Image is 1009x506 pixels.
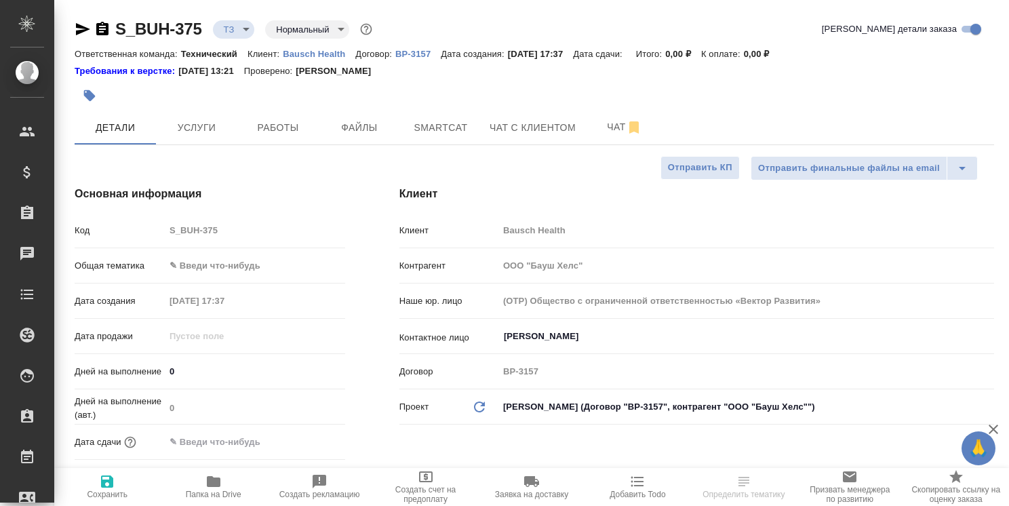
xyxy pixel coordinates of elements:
span: Создать рекламацию [279,490,360,499]
p: Код [75,224,165,237]
button: Скопировать ссылку для ЯМессенджера [75,21,91,37]
button: Нормальный [272,24,333,35]
span: Отправить финальные файлы на email [758,161,940,176]
p: Договор [399,365,498,378]
p: Дней на выполнение (авт.) [75,395,165,422]
p: [DATE] 13:21 [178,64,244,78]
p: Итого: [636,49,665,59]
div: [PERSON_NAME] (Договор "ВР-3157", контрагент "ООО "Бауш Хелс"") [498,395,994,419]
p: Проект [399,400,429,414]
span: Заявка на доставку [495,490,568,499]
input: ✎ Введи что-нибудь [165,362,345,381]
button: Доп статусы указывают на важность/срочность заказа [357,20,375,38]
a: Bausch Health [283,47,355,59]
div: Нажми, чтобы открыть папку с инструкцией [75,64,178,78]
p: Общая тематика [75,259,165,273]
span: Скопировать ссылку на оценку заказа [911,485,1001,504]
input: Пустое поле [498,362,994,381]
a: ВР-3157 [395,47,441,59]
span: Определить тематику [703,490,785,499]
input: Пустое поле [498,256,994,275]
span: Работы [245,119,311,136]
button: Если добавить услуги и заполнить их объемом, то дата рассчитается автоматически [121,433,139,451]
span: Услуги [164,119,229,136]
span: [PERSON_NAME] детали заказа [822,22,957,36]
div: ТЗ [265,20,349,39]
h4: Основная информация [75,186,345,202]
button: Призвать менеджера по развитию [797,468,903,506]
button: ТЗ [220,24,239,35]
p: 0,00 ₽ [744,49,780,59]
p: К оплате: [701,49,744,59]
p: Bausch Health [283,49,355,59]
a: Требования к верстке: [75,64,178,78]
input: Пустое поле [498,220,994,240]
button: Добавить тэг [75,81,104,111]
button: Добавить Todo [585,468,690,506]
input: Пустое поле [165,326,283,346]
h4: Клиент [399,186,994,202]
button: Сохранить [54,468,160,506]
button: Определить тематику [691,468,797,506]
span: Сохранить [87,490,127,499]
button: Заявка на доставку [479,468,585,506]
p: Технический [181,49,248,59]
div: ✎ Введи что-нибудь [165,254,345,277]
p: Контактное лицо [399,331,498,345]
button: Папка на Drive [160,468,266,506]
p: Дата продажи [75,330,165,343]
p: Проверено: [244,64,296,78]
p: Клиент: [248,49,283,59]
span: Детали [83,119,148,136]
button: Создать рекламацию [266,468,372,506]
button: Скопировать ссылку [94,21,111,37]
p: Дней на выполнение [75,365,165,378]
svg: Отписаться [626,119,642,136]
div: ✎ Введи что-нибудь [170,259,329,273]
p: Договор: [355,49,395,59]
input: Пустое поле [165,291,283,311]
p: Клиент [399,224,498,237]
button: Скопировать ссылку на оценку заказа [903,468,1009,506]
p: Дата создания [75,294,165,308]
input: Пустое поле [498,291,994,311]
button: 🙏 [962,431,995,465]
p: Наше юр. лицо [399,294,498,308]
span: Smartcat [408,119,473,136]
p: Дата сдачи [75,435,121,449]
span: Создать счет на предоплату [380,485,470,504]
input: Пустое поле [165,398,345,418]
p: 0,00 ₽ [665,49,701,59]
input: ✎ Введи что-нибудь [165,432,283,452]
input: Пустое поле [165,220,345,240]
p: Дата создания: [441,49,507,59]
span: Отправить КП [668,160,732,176]
span: Добавить Todo [610,490,665,499]
p: [PERSON_NAME] [296,64,381,78]
span: Папка на Drive [186,490,241,499]
button: Отправить финальные файлы на email [751,156,947,180]
span: Призвать менеджера по развитию [805,485,894,504]
p: Ответственная команда: [75,49,181,59]
div: ТЗ [213,20,255,39]
a: S_BUH-375 [115,20,202,38]
button: Отправить КП [660,156,740,180]
span: Файлы [327,119,392,136]
p: Дата сдачи: [573,49,625,59]
p: ВР-3157 [395,49,441,59]
button: Создать счет на предоплату [372,468,478,506]
span: 🙏 [967,434,990,463]
p: [DATE] 17:37 [508,49,574,59]
span: Чат [592,119,657,136]
button: Open [987,335,989,338]
p: Контрагент [399,259,498,273]
span: Чат с клиентом [490,119,576,136]
div: split button [751,156,978,180]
